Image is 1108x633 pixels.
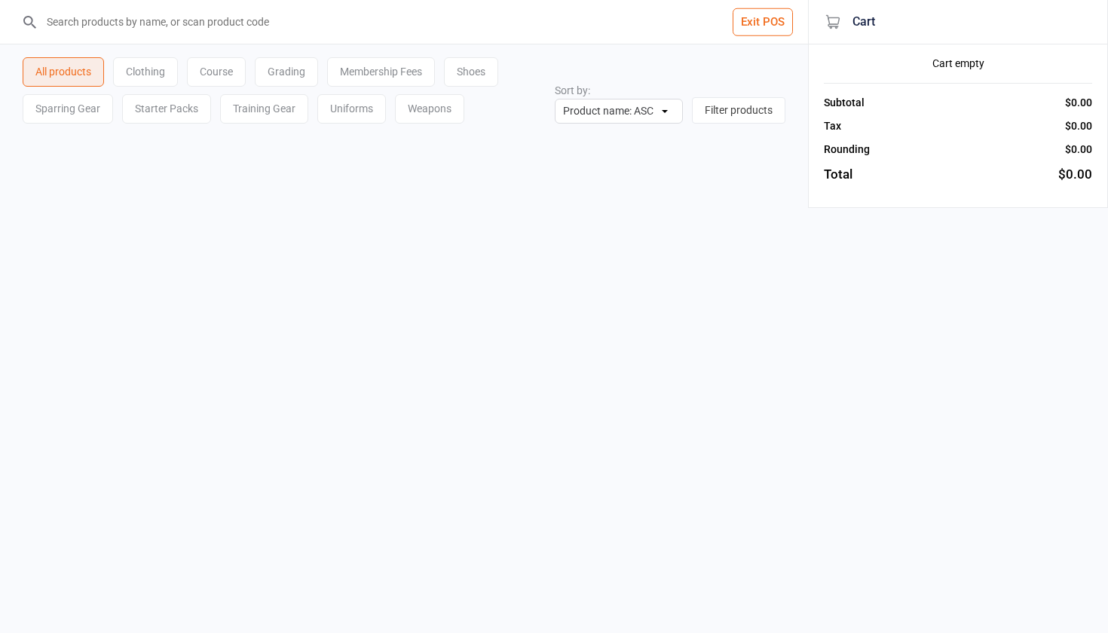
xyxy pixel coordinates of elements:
button: Filter products [692,97,785,124]
label: Sort by: [555,84,590,96]
div: Weapons [395,94,464,124]
div: Uniforms [317,94,386,124]
div: Grading [255,57,318,87]
div: Course [187,57,246,87]
div: Tax [824,118,841,134]
button: Exit POS [733,8,793,36]
div: $0.00 [1065,142,1092,157]
div: $0.00 [1058,165,1092,185]
div: All products [23,57,104,87]
div: Shoes [444,57,498,87]
div: Total [824,165,852,185]
div: $0.00 [1065,95,1092,111]
div: Training Gear [220,94,308,124]
div: Cart empty [824,56,1092,72]
div: Rounding [824,142,870,157]
div: $0.00 [1065,118,1092,134]
div: Sparring Gear [23,94,113,124]
div: Starter Packs [122,94,211,124]
div: Clothing [113,57,178,87]
div: Subtotal [824,95,865,111]
div: Membership Fees [327,57,435,87]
